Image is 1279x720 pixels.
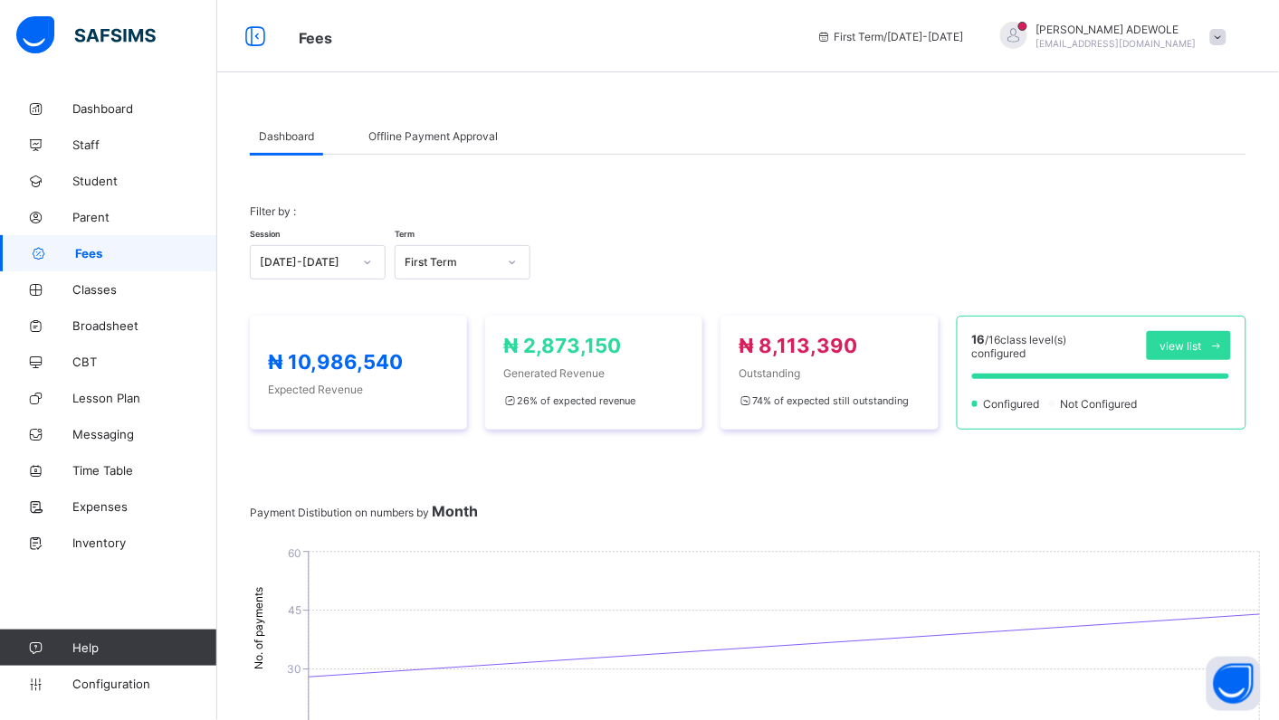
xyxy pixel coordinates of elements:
[75,246,217,261] span: Fees
[739,394,909,407] span: 74 % of expected still outstanding
[972,332,986,346] span: 16
[72,391,217,405] span: Lesson Plan
[72,210,217,224] span: Parent
[288,547,301,561] tspan: 60
[287,662,301,676] tspan: 30
[1059,397,1143,411] span: Not Configured
[268,350,403,374] span: ₦ 10,986,540
[72,677,216,691] span: Configuration
[252,587,265,669] tspan: No. of payments
[72,318,217,333] span: Broadsheet
[503,394,635,407] span: 26 % of expected revenue
[503,334,621,357] span: ₦ 2,873,150
[1207,657,1261,711] button: Open asap
[405,256,497,270] div: First Term
[72,137,217,152] span: Staff
[368,129,498,143] span: Offline Payment Approval
[16,16,156,54] img: safsims
[739,334,857,357] span: ₦ 8,113,390
[299,29,332,47] span: Fees
[268,383,449,396] span: Expected Revenue
[250,506,478,519] span: Payment Distibution on numbers by
[72,463,217,478] span: Time Table
[982,397,1045,411] span: Configured
[72,282,217,297] span: Classes
[72,355,217,369] span: CBT
[72,427,217,441] span: Messaging
[259,129,314,143] span: Dashboard
[1036,23,1197,36] span: [PERSON_NAME] ADEWOLE
[1160,339,1202,353] span: view list
[432,502,478,520] span: Month
[72,101,217,116] span: Dashboard
[972,333,1067,360] span: / 16 class level(s) configured
[1036,38,1197,49] span: [EMAIL_ADDRESS][DOMAIN_NAME]
[72,174,217,188] span: Student
[503,366,684,380] span: Generated Revenue
[72,640,216,655] span: Help
[288,603,301,617] tspan: 45
[395,229,415,239] span: Term
[72,535,217,550] span: Inventory
[260,256,352,270] div: [DATE]-[DATE]
[250,229,280,239] span: Session
[250,204,296,218] span: Filter by :
[816,30,964,43] span: session/term information
[72,499,217,514] span: Expenses
[982,22,1236,52] div: OLUBUNMIADEWOLE
[739,366,920,380] span: Outstanding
